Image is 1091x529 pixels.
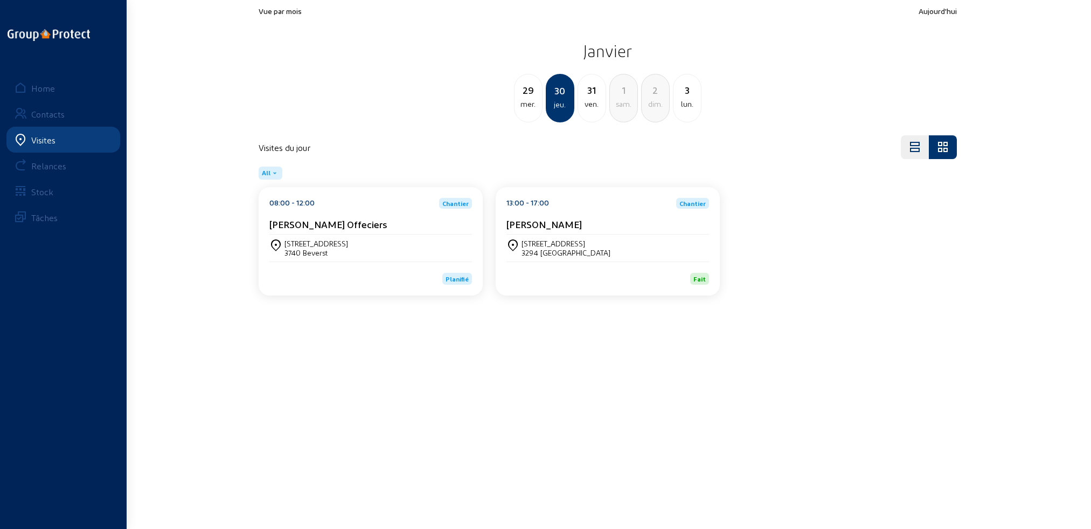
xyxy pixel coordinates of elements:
span: All [262,169,270,177]
span: Vue par mois [259,6,302,16]
div: 3294 [GEOGRAPHIC_DATA] [522,248,610,257]
span: Aujourd'hui [919,6,957,16]
div: 2 [642,83,669,98]
span: Planifié [446,275,469,283]
div: 3740 Beverst [284,248,348,257]
div: 30 [547,83,573,98]
div: Stock [31,187,53,197]
span: Chantier [679,200,706,207]
div: 29 [515,83,542,98]
a: Relances [6,153,120,178]
div: Contacts [31,109,65,119]
span: Fait [693,275,706,283]
a: Contacts [6,101,120,127]
div: 08:00 - 12:00 [269,198,315,209]
cam-card-title: [PERSON_NAME] [506,218,582,230]
h4: Visites du jour [259,142,310,153]
div: 3 [673,83,701,98]
div: 1 [610,83,637,98]
div: lun. [673,98,701,111]
a: Stock [6,178,120,204]
cam-card-title: [PERSON_NAME] Offeciers [269,218,387,230]
div: [STREET_ADDRESS] [522,239,610,248]
span: Chantier [442,200,469,207]
div: Tâches [31,212,58,223]
div: mer. [515,98,542,111]
img: logo-oneline.png [8,29,90,41]
h2: Janvier [259,37,957,64]
div: Home [31,83,55,93]
div: [STREET_ADDRESS] [284,239,348,248]
div: Visites [31,135,55,145]
a: Visites [6,127,120,153]
div: 13:00 - 17:00 [506,198,549,209]
div: sam. [610,98,637,111]
div: ven. [578,98,606,111]
a: Tâches [6,204,120,230]
div: jeu. [547,98,573,111]
div: dim. [642,98,669,111]
div: 31 [578,83,606,98]
a: Home [6,75,120,101]
div: Relances [31,161,66,171]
